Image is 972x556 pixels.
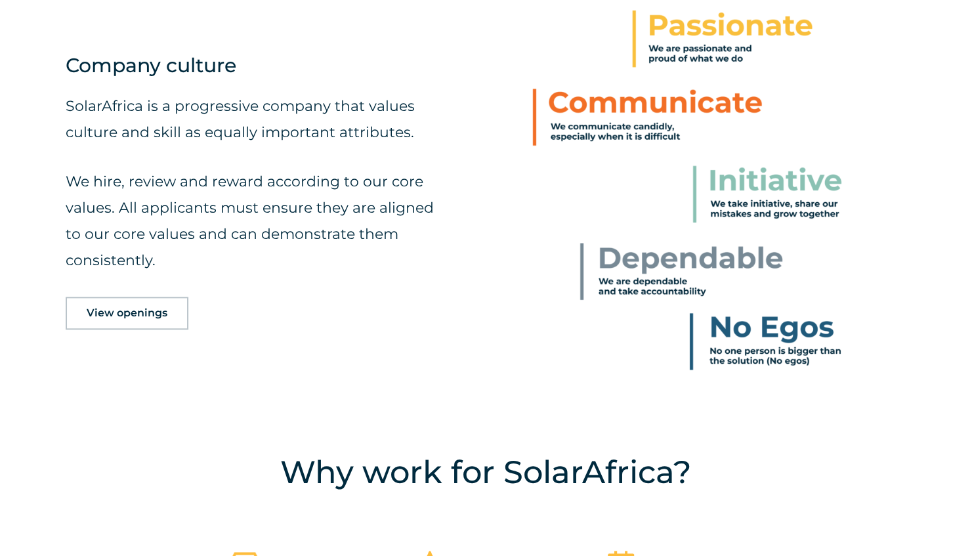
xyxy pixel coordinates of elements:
[87,308,167,318] span: View openings
[66,51,434,80] h4: Company culture
[66,173,434,269] span: We hire, review and reward according to our core values. All applicants must ensure they are alig...
[66,297,188,330] a: View openings
[187,449,785,495] h4: Why work for SolarAfrica?
[66,97,415,141] span: SolarAfrica is a progressive company that values culture and skill as equally important attributes.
